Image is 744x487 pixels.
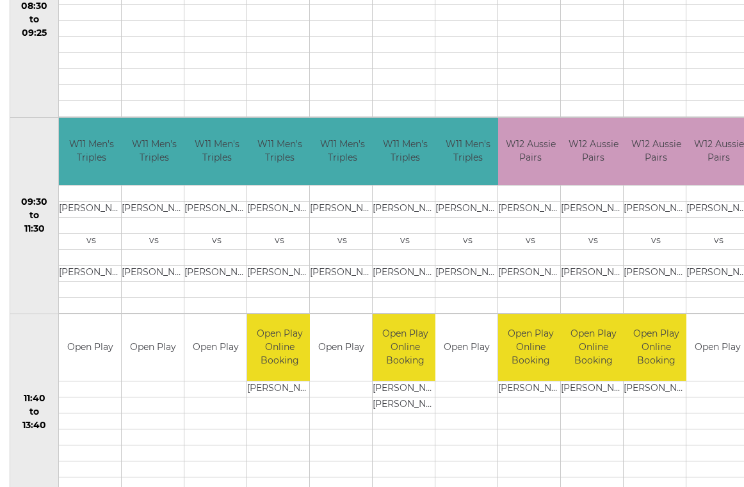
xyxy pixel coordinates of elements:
[498,265,563,281] td: [PERSON_NAME]
[184,233,249,249] td: vs
[247,118,312,185] td: W11 Men's Triples
[184,201,249,217] td: [PERSON_NAME]
[10,118,59,314] td: 09:30 to 11:30
[247,265,312,281] td: [PERSON_NAME]
[373,201,437,217] td: [PERSON_NAME]
[310,118,375,185] td: W11 Men's Triples
[561,265,626,281] td: [PERSON_NAME]
[184,314,247,381] td: Open Play
[498,201,563,217] td: [PERSON_NAME]
[373,397,437,413] td: [PERSON_NAME]
[247,381,312,397] td: [PERSON_NAME]
[561,314,626,381] td: Open Play Online Booking
[624,233,688,249] td: vs
[498,233,563,249] td: vs
[624,118,688,185] td: W12 Aussie Pairs
[59,265,124,281] td: [PERSON_NAME]
[435,314,497,381] td: Open Play
[624,381,688,397] td: [PERSON_NAME]
[498,314,563,381] td: Open Play Online Booking
[122,314,184,381] td: Open Play
[247,314,312,381] td: Open Play Online Booking
[624,265,688,281] td: [PERSON_NAME]
[373,314,437,381] td: Open Play Online Booking
[310,314,372,381] td: Open Play
[247,201,312,217] td: [PERSON_NAME]
[435,201,500,217] td: [PERSON_NAME]
[435,118,500,185] td: W11 Men's Triples
[59,201,124,217] td: [PERSON_NAME]
[122,265,186,281] td: [PERSON_NAME]
[122,201,186,217] td: [PERSON_NAME]
[373,381,437,397] td: [PERSON_NAME]
[310,233,375,249] td: vs
[184,118,249,185] td: W11 Men's Triples
[435,233,500,249] td: vs
[373,265,437,281] td: [PERSON_NAME]
[435,265,500,281] td: [PERSON_NAME]
[561,233,626,249] td: vs
[498,381,563,397] td: [PERSON_NAME]
[373,233,437,249] td: vs
[122,233,186,249] td: vs
[561,381,626,397] td: [PERSON_NAME]
[310,201,375,217] td: [PERSON_NAME]
[624,201,688,217] td: [PERSON_NAME]
[247,233,312,249] td: vs
[310,265,375,281] td: [PERSON_NAME]
[561,201,626,217] td: [PERSON_NAME]
[184,265,249,281] td: [PERSON_NAME]
[373,118,437,185] td: W11 Men's Triples
[561,118,626,185] td: W12 Aussie Pairs
[624,314,688,381] td: Open Play Online Booking
[59,233,124,249] td: vs
[59,118,124,185] td: W11 Men's Triples
[59,314,121,381] td: Open Play
[122,118,186,185] td: W11 Men's Triples
[498,118,563,185] td: W12 Aussie Pairs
